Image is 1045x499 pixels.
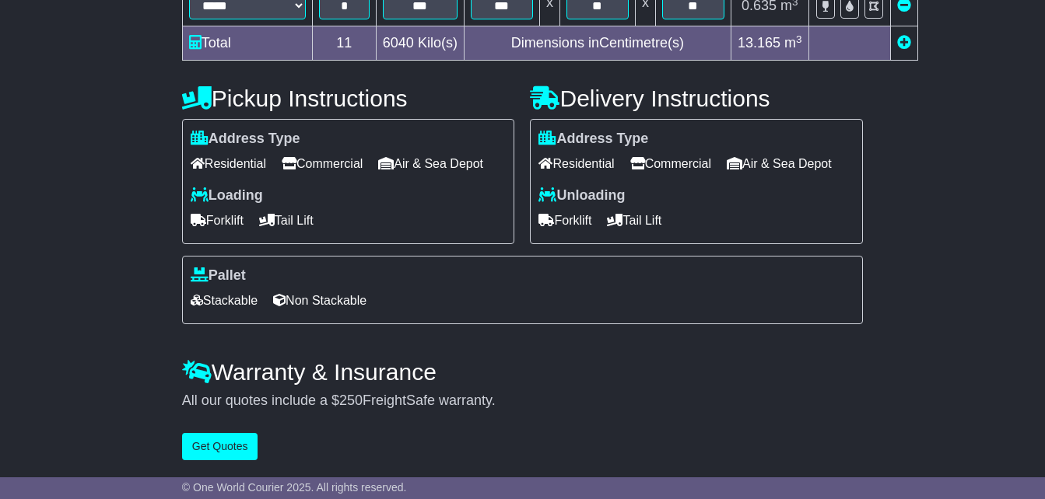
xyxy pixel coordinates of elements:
[182,26,312,61] td: Total
[191,152,266,176] span: Residential
[796,33,802,45] sup: 3
[259,208,314,232] span: Tail Lift
[191,288,258,312] span: Stackable
[464,26,731,61] td: Dimensions in Centimetre(s)
[630,152,711,176] span: Commercial
[191,187,263,204] label: Loading
[191,131,300,148] label: Address Type
[727,152,832,176] span: Air & Sea Depot
[538,152,614,176] span: Residential
[312,26,376,61] td: 11
[182,85,515,111] h4: Pickup Instructions
[376,26,464,61] td: Kilo(s)
[273,288,366,312] span: Non Stackable
[378,152,483,176] span: Air & Sea Depot
[607,208,661,232] span: Tail Lift
[191,208,244,232] span: Forklift
[191,267,246,284] label: Pallet
[897,35,911,51] a: Add new item
[282,152,363,176] span: Commercial
[182,433,258,460] button: Get Quotes
[182,393,863,410] div: All our quotes include a $ FreightSafe warranty.
[383,35,414,51] span: 6040
[182,481,407,494] span: © One World Courier 2025. All rights reserved.
[182,359,863,385] h4: Warranty & Insurance
[530,85,863,111] h4: Delivery Instructions
[339,393,363,408] span: 250
[784,35,802,51] span: m
[538,131,648,148] label: Address Type
[538,187,625,204] label: Unloading
[738,35,780,51] span: 13.165
[538,208,591,232] span: Forklift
